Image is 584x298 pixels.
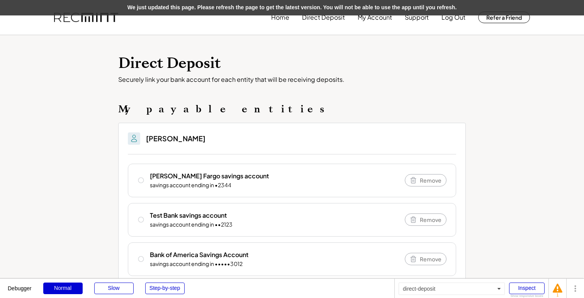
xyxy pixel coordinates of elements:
[420,256,441,262] span: Remove
[54,13,118,22] img: recmint-logotype%403x.png
[405,174,446,186] button: Remove
[94,283,134,294] div: Slow
[150,172,269,180] div: [PERSON_NAME] Fargo savings account
[8,279,32,291] div: Debugger
[441,10,465,25] button: Log Out
[405,253,446,265] button: Remove
[302,10,345,25] button: Direct Deposit
[509,295,545,298] div: Show responsive boxes
[399,283,505,295] div: direct-deposit
[509,283,545,294] div: Inspect
[420,217,441,222] span: Remove
[150,251,248,259] div: Bank of America Savings Account
[145,283,185,294] div: Step-by-step
[118,103,331,115] h2: My payable entities
[405,213,446,226] button: Remove
[118,76,466,84] div: Securely link your bank account for each entity that will be receiving deposits.
[150,260,243,268] div: savings account ending in •••••3012
[129,134,139,143] img: People.svg
[358,10,392,25] button: My Account
[150,211,227,220] div: Test Bank savings account
[405,10,429,25] button: Support
[553,293,562,297] div: 1
[478,12,530,23] button: Refer a Friend
[420,178,441,183] span: Remove
[118,54,466,73] h1: Direct Deposit
[43,283,83,294] div: Normal
[271,10,289,25] button: Home
[146,134,205,143] h3: [PERSON_NAME]
[150,221,233,229] div: savings account ending in ••2123
[150,181,231,189] div: savings account ending in •2344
